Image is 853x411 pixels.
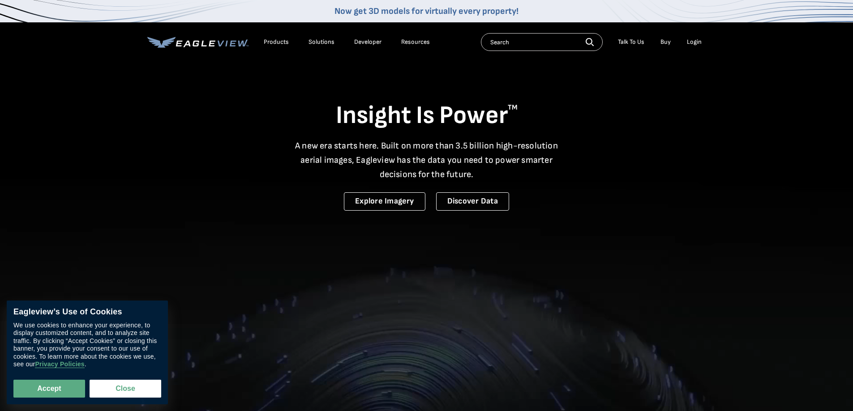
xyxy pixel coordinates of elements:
[90,380,161,398] button: Close
[436,192,509,211] a: Discover Data
[354,38,381,46] a: Developer
[264,38,289,46] div: Products
[290,139,564,182] p: A new era starts here. Built on more than 3.5 billion high-resolution aerial images, Eagleview ha...
[508,103,518,112] sup: TM
[147,100,706,131] h1: Insight Is Power
[35,361,84,369] a: Privacy Policies
[660,38,671,46] a: Buy
[481,33,603,51] input: Search
[13,322,161,369] div: We use cookies to enhance your experience, to display customized content, and to analyze site tra...
[334,6,519,17] a: Now get 3D models for virtually every property!
[687,38,702,46] div: Login
[401,38,430,46] div: Resources
[13,380,85,398] button: Accept
[13,307,161,317] div: Eagleview’s Use of Cookies
[618,38,644,46] div: Talk To Us
[309,38,334,46] div: Solutions
[344,192,425,211] a: Explore Imagery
